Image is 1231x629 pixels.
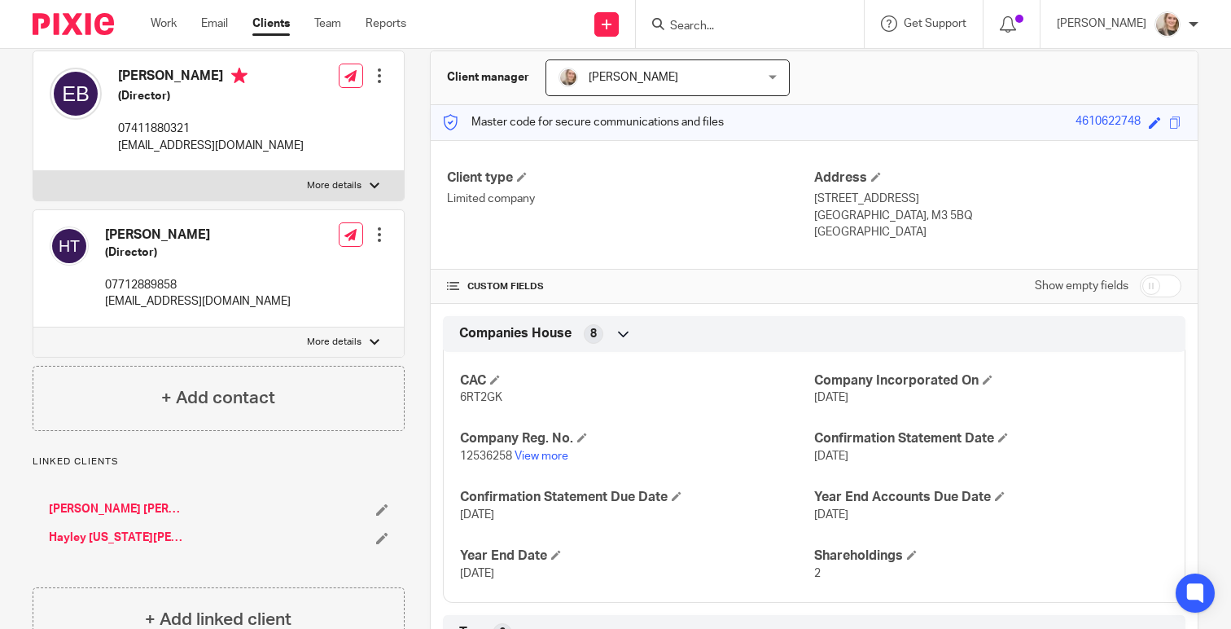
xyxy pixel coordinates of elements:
span: 12536258 [460,451,512,462]
p: Limited company [447,191,814,207]
a: Hayley [US_STATE][PERSON_NAME] [49,530,185,546]
h4: Confirmation Statement Date [814,430,1168,447]
p: [STREET_ADDRESS] [814,191,1181,207]
img: IMG_7594.jpg [1154,11,1181,37]
a: View more [515,451,568,462]
a: Email [201,15,228,32]
span: 6RT2GK [460,392,502,403]
p: More details [307,336,361,349]
h4: Year End Accounts Due Date [814,489,1168,506]
img: svg%3E [50,227,89,266]
h5: (Director) [118,88,304,104]
h4: Shareholdings [814,548,1168,565]
img: IMG_7594.jpg [559,68,578,87]
h4: [PERSON_NAME] [118,68,304,88]
p: [EMAIL_ADDRESS][DOMAIN_NAME] [105,293,291,310]
span: [DATE] [460,568,494,579]
span: [DATE] [814,451,848,462]
h4: [PERSON_NAME] [105,227,291,244]
img: Pixie [33,13,114,35]
span: [PERSON_NAME] [589,72,678,83]
h4: CUSTOM FIELDS [447,280,814,293]
h4: Confirmation Statement Due Date [460,489,814,506]
img: svg%3E [50,68,102,120]
p: [EMAIL_ADDRESS][DOMAIN_NAME] [118,138,304,154]
input: Search [668,20,815,34]
h4: Year End Date [460,548,814,565]
span: [DATE] [460,509,494,521]
p: 07712889858 [105,277,291,293]
a: Reports [366,15,406,32]
h3: Client manager [447,69,529,86]
label: Show empty fields [1035,278,1128,294]
span: [DATE] [814,392,848,403]
h4: Company Reg. No. [460,430,814,447]
h5: (Director) [105,244,291,261]
a: Work [151,15,177,32]
a: Clients [252,15,290,32]
span: Get Support [904,18,966,29]
a: [PERSON_NAME] [PERSON_NAME] [49,501,185,517]
p: 07411880321 [118,121,304,137]
div: 4610622748 [1075,113,1141,132]
h4: + Add contact [161,385,275,411]
a: Team [314,15,341,32]
p: Linked clients [33,455,405,468]
i: Primary [231,68,248,84]
p: [PERSON_NAME] [1057,15,1146,32]
p: Master code for secure communications and files [443,114,724,130]
p: More details [307,179,361,192]
h4: Client type [447,169,814,187]
h4: Company Incorporated On [814,372,1168,389]
span: 2 [814,568,821,579]
span: [DATE] [814,509,848,521]
p: [GEOGRAPHIC_DATA], M3 5BQ [814,208,1181,224]
span: Companies House [459,325,572,342]
h4: CAC [460,372,814,389]
p: [GEOGRAPHIC_DATA] [814,224,1181,240]
span: 8 [590,326,597,342]
h4: Address [814,169,1181,187]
